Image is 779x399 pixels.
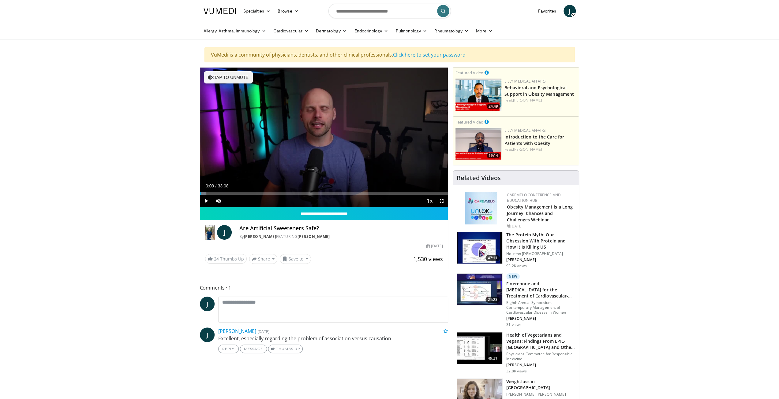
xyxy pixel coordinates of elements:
a: 49:21 Health of Vegetarians and Vegans: Findings From EPIC-[GEOGRAPHIC_DATA] and Othe… Physicians... [457,332,575,374]
a: [PERSON_NAME] [244,234,276,239]
p: [PERSON_NAME] [506,257,575,262]
a: Specialties [240,5,274,17]
div: VuMedi is a community of physicians, dentists, and other clinical professionals. [204,47,575,62]
p: Eighth Annual Symposium Contemporary Management of Cardiovascular Disease in Women [506,300,575,315]
small: [DATE] [257,329,269,334]
button: Share [249,254,278,264]
a: Introduction to the Care for Patients with Obesity [504,134,564,146]
div: [DATE] [426,243,443,249]
a: [PERSON_NAME] [513,147,542,152]
p: 32.8K views [506,369,526,374]
span: 49:21 [485,355,500,361]
a: Dermatology [312,25,351,37]
a: J [217,225,232,240]
a: 19:14 [455,128,501,160]
p: 93.2K views [506,264,526,268]
a: Allergy, Asthma, Immunology [200,25,270,37]
a: Reply [218,345,239,353]
a: More [472,25,496,37]
a: J [200,327,215,342]
a: [PERSON_NAME] [513,98,542,103]
small: Featured Video [455,70,483,76]
span: 33:08 [218,183,228,188]
span: 47:11 [485,255,500,261]
a: J [564,5,576,17]
p: [PERSON_NAME] [506,316,575,321]
a: [PERSON_NAME] [218,328,256,334]
img: Dr. Jordan Rennicke [205,225,215,240]
img: 45df64a9-a6de-482c-8a90-ada250f7980c.png.150x105_q85_autocrop_double_scale_upscale_version-0.2.jpg [465,192,497,224]
a: Rheumatology [431,25,472,37]
div: Progress Bar [200,192,448,195]
div: Feat. [504,147,576,152]
h3: The Protein Myth: Our Obsession With Protein and How It Is Killing US [506,232,575,250]
a: 21:23 New Finerenone and [MEDICAL_DATA] for the Treatment of Cardiovascular-Kidne… Eighth Annual ... [457,273,575,327]
input: Search topics, interventions [328,4,451,18]
a: Lilly Medical Affairs [504,79,546,84]
span: 0:09 [206,183,214,188]
a: 24 Thumbs Up [205,254,247,264]
a: CaReMeLO Conference and Education Hub [507,192,561,203]
span: 24:49 [487,104,500,109]
a: Obesity Management is a Long Journey: Chances and Challenges Webinar [507,204,573,223]
h4: Related Videos [457,174,501,182]
button: Fullscreen [436,195,448,207]
video-js: Video Player [200,68,448,207]
img: b7b8b05e-5021-418b-a89a-60a270e7cf82.150x105_q85_crop-smart_upscale.jpg [457,232,502,264]
button: Unmute [212,195,225,207]
p: Excellent, especially regarding the problem of association versus causation. [218,335,448,342]
a: Message [240,345,267,353]
img: ba3304f6-7838-4e41-9c0f-2e31ebde6754.png.150x105_q85_crop-smart_upscale.png [455,79,501,111]
p: Physicians Committee for Responsible Medicine [506,352,575,361]
h3: Health of Vegetarians and Vegans: Findings From EPIC-[GEOGRAPHIC_DATA] and Othe… [506,332,575,350]
img: acc2e291-ced4-4dd5-b17b-d06994da28f3.png.150x105_q85_crop-smart_upscale.png [455,128,501,160]
a: J [200,297,215,311]
a: Endocrinology [350,25,392,37]
a: Pulmonology [392,25,431,37]
p: [PERSON_NAME] [506,363,575,368]
a: Lilly Medical Affairs [504,128,546,133]
a: Click here to set your password [393,51,466,58]
a: [PERSON_NAME] [297,234,330,239]
span: 21:23 [485,297,500,303]
button: Play [200,195,212,207]
button: Tap to unmute [204,71,253,83]
div: Feat. [504,98,576,103]
a: 47:11 The Protein Myth: Our Obsession With Protein and How It Is Killing US Houston [DEMOGRAPHIC_... [457,232,575,268]
h3: Weightloss in [GEOGRAPHIC_DATA] [506,379,575,391]
img: c30dcc82-963c-4dc3-95a6-1208e3cc9654.150x105_q85_crop-smart_upscale.jpg [457,274,502,305]
span: 1,530 views [413,255,443,263]
h4: Are Artificial Sweeteners Safe? [239,225,443,232]
img: VuMedi Logo [204,8,236,14]
a: Cardiovascular [269,25,312,37]
a: Browse [274,5,302,17]
div: By FEATURING [239,234,443,239]
img: 606f2b51-b844-428b-aa21-8c0c72d5a896.150x105_q85_crop-smart_upscale.jpg [457,332,502,364]
p: New [506,273,520,279]
h3: Finerenone and [MEDICAL_DATA] for the Treatment of Cardiovascular-Kidne… [506,281,575,299]
p: 31 views [506,322,521,327]
div: [DATE] [507,224,574,229]
a: Thumbs Up [268,345,303,353]
span: / [215,183,217,188]
span: Comments 1 [200,284,448,292]
a: 24:49 [455,79,501,111]
a: Behavioral and Psychological Support in Obesity Management [504,85,574,97]
button: Save to [280,254,311,264]
p: [PERSON_NAME] [PERSON_NAME] [506,392,575,397]
span: 24 [214,256,219,262]
p: Houston [DEMOGRAPHIC_DATA] [506,251,575,256]
small: Featured Video [455,119,483,125]
span: 19:14 [487,153,500,158]
button: Playback Rate [423,195,436,207]
a: Favorites [534,5,560,17]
